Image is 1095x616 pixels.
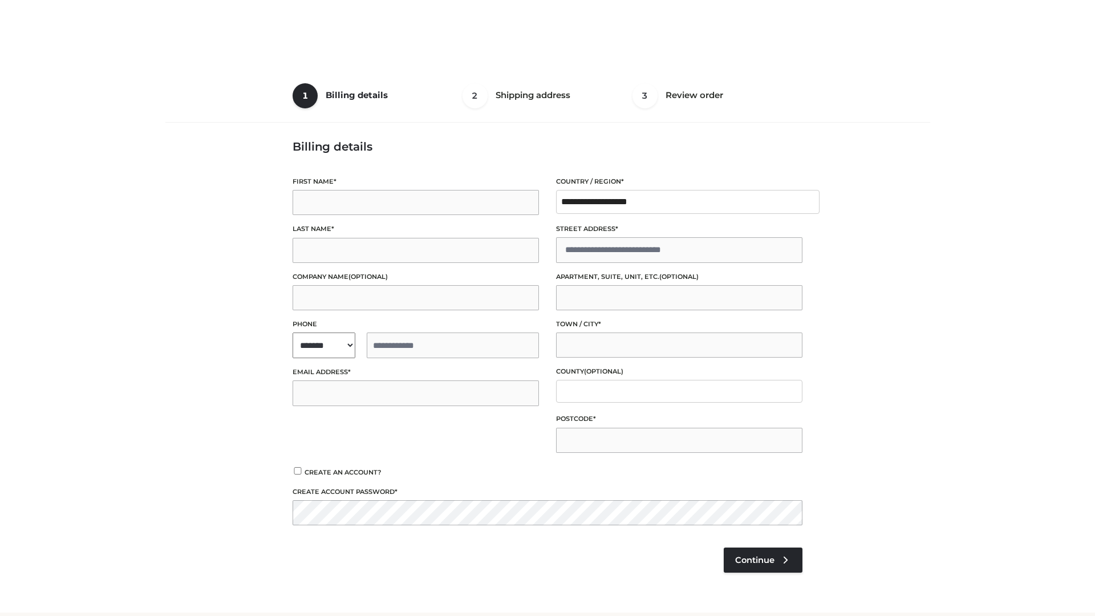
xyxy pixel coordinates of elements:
label: Phone [293,319,539,330]
h3: Billing details [293,140,802,153]
label: Postcode [556,414,802,424]
span: Create an account? [305,468,382,476]
a: Continue [724,548,802,573]
span: Continue [735,555,774,565]
span: Review order [666,90,723,100]
span: 2 [463,83,488,108]
label: Country / Region [556,176,802,187]
label: Apartment, suite, unit, etc. [556,271,802,282]
span: (optional) [348,273,388,281]
span: (optional) [584,367,623,375]
span: 1 [293,83,318,108]
span: Billing details [326,90,388,100]
label: Company name [293,271,539,282]
input: Create an account? [293,467,303,475]
label: County [556,366,802,377]
label: Email address [293,367,539,378]
span: 3 [632,83,658,108]
span: Shipping address [496,90,570,100]
label: Last name [293,224,539,234]
label: Town / City [556,319,802,330]
label: First name [293,176,539,187]
label: Create account password [293,487,802,497]
span: (optional) [659,273,699,281]
label: Street address [556,224,802,234]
